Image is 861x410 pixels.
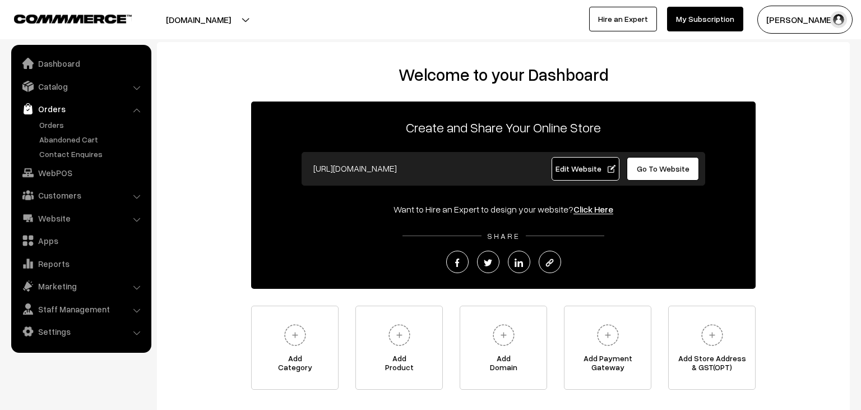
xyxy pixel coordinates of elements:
[14,208,147,228] a: Website
[251,202,756,216] div: Want to Hire an Expert to design your website?
[252,354,338,376] span: Add Category
[589,7,657,31] a: Hire an Expert
[669,354,755,376] span: Add Store Address & GST(OPT)
[14,231,147,251] a: Apps
[251,117,756,137] p: Create and Share Your Online Store
[556,164,615,173] span: Edit Website
[14,163,147,183] a: WebPOS
[697,320,728,351] img: plus.svg
[482,231,526,241] span: SHARE
[592,320,623,351] img: plus.svg
[384,320,415,351] img: plus.svg
[830,11,847,28] img: user
[488,320,519,351] img: plus.svg
[14,185,147,205] a: Customers
[14,99,147,119] a: Orders
[564,354,651,376] span: Add Payment Gateway
[668,306,756,390] a: Add Store Address& GST(OPT)
[14,11,112,25] a: COMMMERCE
[757,6,853,34] button: [PERSON_NAME]…
[251,306,339,390] a: AddCategory
[14,15,132,23] img: COMMMERCE
[36,133,147,145] a: Abandoned Cart
[637,164,689,173] span: Go To Website
[36,119,147,131] a: Orders
[355,306,443,390] a: AddProduct
[168,65,839,85] h2: Welcome to your Dashboard
[552,157,620,181] a: Edit Website
[627,157,699,181] a: Go To Website
[460,306,547,390] a: AddDomain
[460,354,547,376] span: Add Domain
[14,321,147,342] a: Settings
[667,7,743,31] a: My Subscription
[14,254,147,274] a: Reports
[356,354,442,376] span: Add Product
[14,76,147,96] a: Catalog
[573,204,613,215] a: Click Here
[564,306,651,390] a: Add PaymentGateway
[36,148,147,160] a: Contact Enquires
[280,320,311,351] img: plus.svg
[14,299,147,319] a: Staff Management
[14,276,147,296] a: Marketing
[14,53,147,73] a: Dashboard
[127,6,270,34] button: [DOMAIN_NAME]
